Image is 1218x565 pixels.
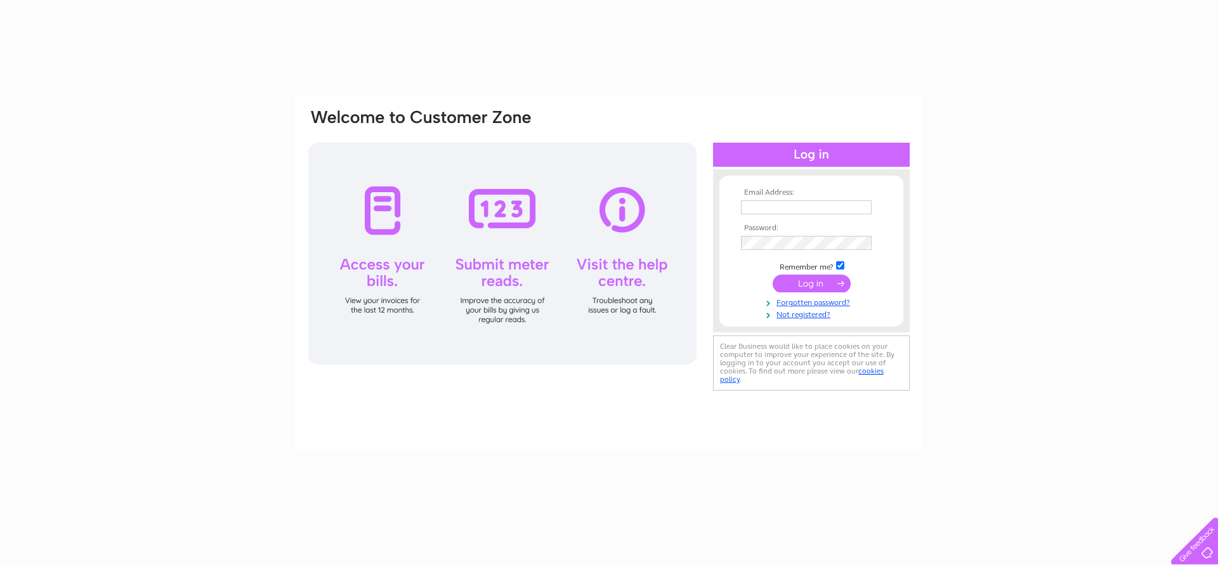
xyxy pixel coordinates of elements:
th: Password: [738,224,885,233]
th: Email Address: [738,188,885,197]
input: Submit [773,275,851,292]
a: Forgotten password? [741,295,885,308]
a: cookies policy [720,367,884,384]
a: Not registered? [741,308,885,320]
td: Remember me? [738,259,885,272]
div: Clear Business would like to place cookies on your computer to improve your experience of the sit... [713,335,910,391]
